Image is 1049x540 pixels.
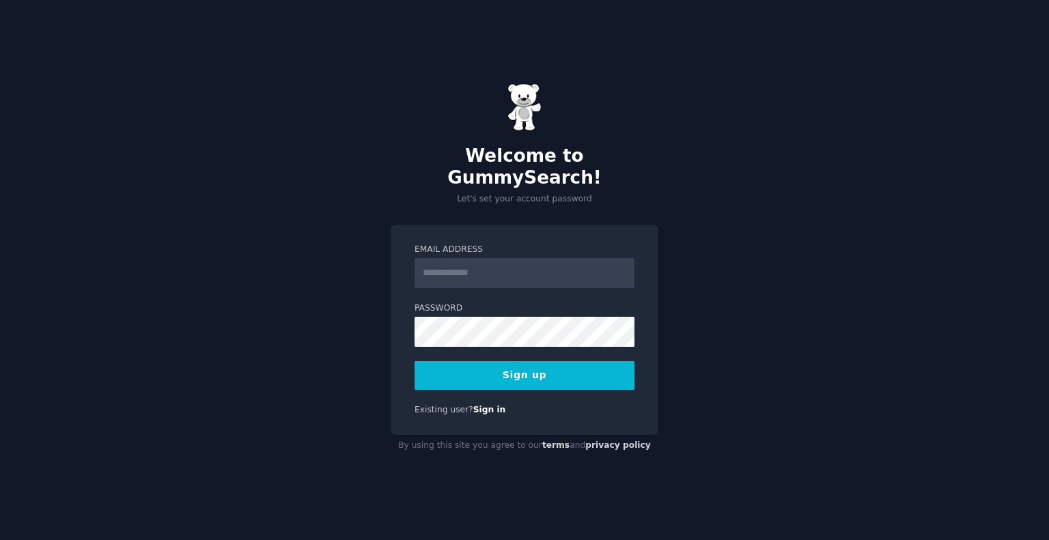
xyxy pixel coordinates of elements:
a: Sign in [473,405,506,414]
p: Let's set your account password [391,193,658,205]
a: terms [542,440,570,450]
a: privacy policy [585,440,651,450]
h2: Welcome to GummySearch! [391,145,658,188]
label: Password [415,302,634,315]
label: Email Address [415,244,634,256]
button: Sign up [415,361,634,390]
div: By using this site you agree to our and [391,435,658,457]
img: Gummy Bear [507,83,542,131]
span: Existing user? [415,405,473,414]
